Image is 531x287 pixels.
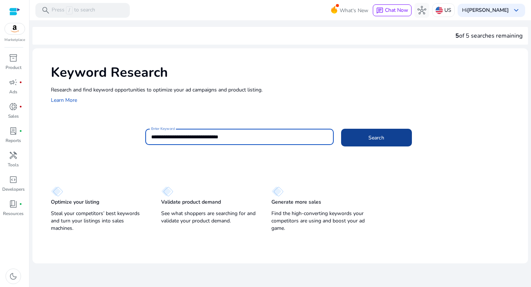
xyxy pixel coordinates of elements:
[51,186,63,197] img: diamond.svg
[467,7,509,14] b: [PERSON_NAME]
[51,97,77,104] a: Learn More
[9,53,18,62] span: inventory_2
[9,200,18,208] span: book_4
[9,175,18,184] span: code_blocks
[3,210,24,217] p: Resources
[151,126,175,131] mat-label: Enter Keyword
[19,129,22,132] span: fiber_manual_record
[161,210,257,225] p: See what shoppers are searching for and validate your product demand.
[373,4,412,16] button: chatChat Now
[455,32,459,40] span: 5
[455,31,523,40] div: of 5 searches remaining
[271,198,321,206] p: Generate more sales
[52,6,95,14] p: Press to search
[4,37,25,43] p: Marketplace
[2,186,25,193] p: Developers
[271,210,367,232] p: Find the high-converting keywords your competitors are using and boost your ad game.
[5,23,25,34] img: amazon.svg
[9,89,17,95] p: Ads
[8,162,19,168] p: Tools
[444,4,451,17] p: US
[340,4,368,17] span: What's New
[271,186,284,197] img: diamond.svg
[51,86,521,94] p: Research and find keyword opportunities to optimize your ad campaigns and product listing.
[435,7,443,14] img: us.svg
[161,186,173,197] img: diamond.svg
[462,8,509,13] p: Hi
[512,6,521,15] span: keyboard_arrow_down
[9,78,18,87] span: campaign
[385,7,408,14] span: Chat Now
[51,210,146,232] p: Steal your competitors’ best keywords and turn your listings into sales machines.
[341,129,412,146] button: Search
[161,198,221,206] p: Validate product demand
[8,113,19,120] p: Sales
[368,134,384,142] span: Search
[19,81,22,84] span: fiber_manual_record
[19,203,22,205] span: fiber_manual_record
[9,102,18,111] span: donut_small
[9,272,18,281] span: dark_mode
[6,137,21,144] p: Reports
[6,64,21,71] p: Product
[414,3,429,18] button: hub
[51,65,521,80] h1: Keyword Research
[9,127,18,135] span: lab_profile
[19,105,22,108] span: fiber_manual_record
[66,6,73,14] span: /
[9,151,18,160] span: handyman
[51,198,99,206] p: Optimize your listing
[376,7,383,14] span: chat
[41,6,50,15] span: search
[417,6,426,15] span: hub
